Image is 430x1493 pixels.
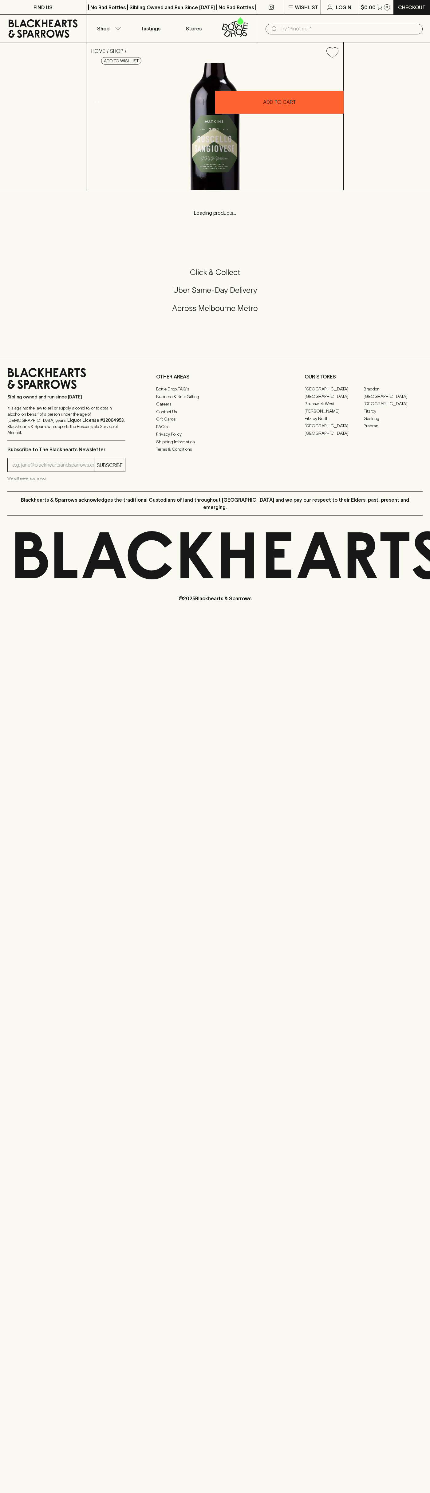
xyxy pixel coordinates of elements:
[336,4,351,11] p: Login
[129,15,172,42] a: Tastings
[364,393,423,400] a: [GEOGRAPHIC_DATA]
[364,422,423,429] a: Prahran
[305,393,364,400] a: [GEOGRAPHIC_DATA]
[305,429,364,437] a: [GEOGRAPHIC_DATA]
[305,407,364,415] a: [PERSON_NAME]
[67,418,124,423] strong: Liquor License #32064953
[156,386,274,393] a: Bottle Drop FAQ's
[12,496,418,511] p: Blackhearts & Sparrows acknowledges the traditional Custodians of land throughout [GEOGRAPHIC_DAT...
[7,475,125,481] p: We will never spam you
[398,4,426,11] p: Checkout
[263,98,296,106] p: ADD TO CART
[156,438,274,445] a: Shipping Information
[101,57,141,65] button: Add to wishlist
[295,4,318,11] p: Wishlist
[97,461,123,469] p: SUBSCRIBE
[364,385,423,393] a: Braddon
[91,48,105,54] a: HOME
[141,25,160,32] p: Tastings
[97,25,109,32] p: Shop
[386,6,388,9] p: 0
[364,400,423,407] a: [GEOGRAPHIC_DATA]
[7,243,423,346] div: Call to action block
[94,458,125,472] button: SUBSCRIBE
[305,415,364,422] a: Fitzroy North
[305,385,364,393] a: [GEOGRAPHIC_DATA]
[7,446,125,453] p: Subscribe to The Blackhearts Newsletter
[86,63,343,190] img: 36569.png
[364,415,423,422] a: Geelong
[7,285,423,295] h5: Uber Same-Day Delivery
[364,407,423,415] a: Fitzroy
[156,416,274,423] a: Gift Cards
[156,373,274,380] p: OTHER AREAS
[324,45,341,61] button: Add to wishlist
[305,373,423,380] p: OUR STORES
[34,4,53,11] p: FIND US
[7,405,125,436] p: It is against the law to sell or supply alcohol to, or to obtain alcohol on behalf of a person un...
[156,431,274,438] a: Privacy Policy
[12,460,94,470] input: e.g. jane@blackheartsandsparrows.com.au
[156,401,274,408] a: Careers
[186,25,202,32] p: Stores
[361,4,376,11] p: $0.00
[110,48,123,54] a: SHOP
[7,267,423,277] h5: Click & Collect
[156,446,274,453] a: Terms & Conditions
[156,423,274,430] a: FAQ's
[7,303,423,313] h5: Across Melbourne Metro
[156,408,274,415] a: Contact Us
[172,15,215,42] a: Stores
[305,400,364,407] a: Brunswick West
[280,24,418,34] input: Try "Pinot noir"
[86,15,129,42] button: Shop
[215,91,344,114] button: ADD TO CART
[6,209,424,217] p: Loading products...
[7,394,125,400] p: Sibling owned and run since [DATE]
[156,393,274,400] a: Business & Bulk Gifting
[305,422,364,429] a: [GEOGRAPHIC_DATA]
